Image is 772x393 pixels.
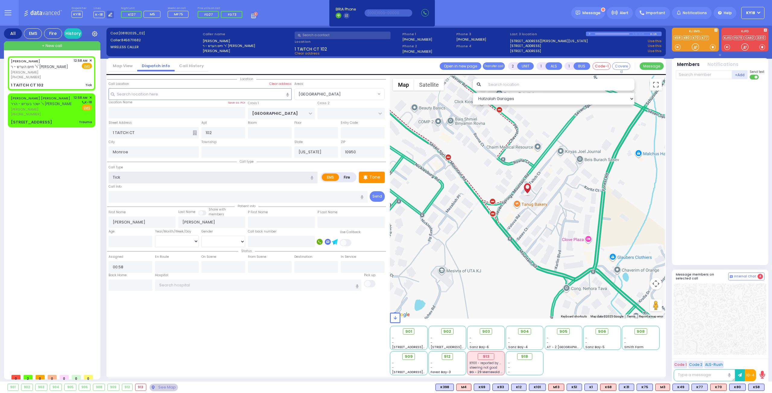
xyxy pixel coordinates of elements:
[584,384,598,391] div: BLS
[248,101,259,106] label: Cross 1
[21,384,33,391] div: 902
[294,140,303,145] label: State
[203,43,293,48] label: ר' חיים הערש - ר' [PERSON_NAME]
[585,340,587,345] span: -
[155,273,168,278] label: Hospital
[443,329,451,335] span: 902
[683,10,707,16] span: Notifications
[612,62,630,70] button: Covered
[269,82,292,86] label: Clear address
[721,30,768,34] label: KJFD
[734,274,756,279] span: Internal Chat
[369,174,380,180] p: Tone
[492,384,509,391] div: BLS
[109,254,123,259] label: Assigned
[201,254,216,259] label: On Scene
[4,28,22,39] div: All
[322,173,339,181] label: EMS
[109,100,132,105] label: Location Name
[745,369,756,381] button: 10-4
[456,32,508,37] span: Phone 3
[392,370,449,374] span: [STREET_ADDRESS][PERSON_NAME]
[318,101,330,106] label: Cross 2
[402,49,432,54] label: [PHONE_NUMBER]
[93,7,114,10] label: Lines
[121,7,163,10] label: Night unit
[11,70,71,75] span: [PERSON_NAME]
[619,384,634,391] div: BLS
[71,7,87,10] label: Dispatcher
[174,12,183,17] span: MF75
[431,345,488,349] span: [STREET_ADDRESS][PERSON_NAME]
[648,43,662,48] a: Use this
[637,384,653,391] div: BLS
[470,365,497,370] span: steering not good
[756,36,766,40] a: 3310
[44,28,62,39] div: Fire
[79,120,92,124] div: Trauma
[235,204,258,208] span: Patient info
[128,12,136,17] span: K127
[624,345,644,349] span: Smith Farm
[585,336,587,340] span: -
[341,254,356,259] label: In Service
[392,340,394,345] span: -
[548,384,564,391] div: M13
[431,340,432,345] span: -
[150,12,155,17] span: M5
[109,82,129,86] label: Call Location
[122,384,133,391] div: 912
[508,340,510,345] span: -
[431,370,451,374] span: Forest Bay-3
[435,384,454,391] div: K398
[109,140,115,145] label: City
[600,384,616,391] div: K68
[64,28,82,39] a: History
[547,340,549,345] span: -
[746,10,755,16] span: KY18
[74,58,87,63] span: 12:58 AM
[50,384,62,391] div: 904
[11,107,71,112] span: [PERSON_NAME]
[511,384,527,391] div: K12
[364,273,375,278] label: Pick up
[93,384,105,391] div: 908
[470,340,471,345] span: -
[109,88,292,100] input: Search location here
[729,384,746,391] div: K80
[620,10,628,16] span: Alert
[405,354,413,360] span: 909
[576,11,580,15] img: message.svg
[72,375,81,379] span: 0
[155,254,169,259] label: En Route
[110,31,201,36] label: Cad:
[294,82,303,86] label: Areas
[508,361,541,365] div: -
[11,59,40,64] a: [PERSON_NAME]
[175,63,208,69] a: Call History
[89,58,92,63] span: ✕
[155,229,199,234] div: Year/Month/Week/Day
[405,329,412,335] span: 901
[178,210,195,214] label: Last Name
[248,210,268,215] label: P First Name
[193,130,197,135] span: Other building occupants
[650,278,662,290] button: Map camera controls
[758,274,763,279] span: 4
[640,62,664,70] button: Message
[470,370,503,374] span: BG - 29 Merriewold S.
[36,384,47,391] div: 903
[431,365,432,370] span: -
[637,384,653,391] div: K75
[691,36,700,40] a: K70
[470,345,489,349] span: Sanz Bay-6
[677,61,700,68] button: Members
[548,384,564,391] div: ALS
[109,184,122,189] label: Call Info
[728,273,764,280] button: Internal Chat 4
[110,38,201,43] label: Caller:
[109,273,127,278] label: Back Home
[511,384,527,391] div: BLS
[582,10,600,16] span: Message
[248,254,266,259] label: From Scene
